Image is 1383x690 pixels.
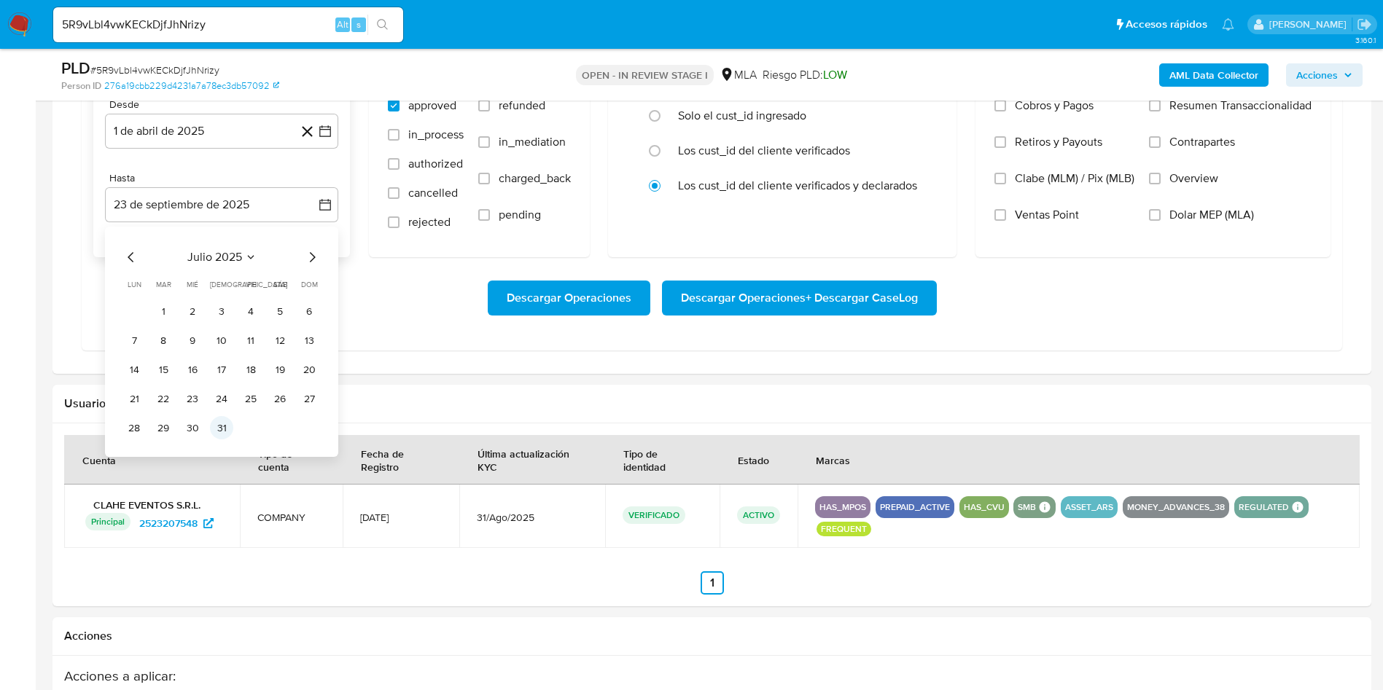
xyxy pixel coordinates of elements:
[1357,17,1372,32] a: Salir
[104,79,279,93] a: 276a19cbb229d4231a7a78ec3db57092
[61,56,90,79] b: PLD
[357,17,361,31] span: s
[367,15,397,35] button: search-icon
[720,67,757,83] div: MLA
[1286,63,1363,87] button: Acciones
[1126,17,1207,32] span: Accesos rápidos
[1159,63,1269,87] button: AML Data Collector
[1169,63,1258,87] b: AML Data Collector
[64,629,1360,643] h2: Acciones
[576,65,714,85] p: OPEN - IN REVIEW STAGE I
[1355,34,1376,46] span: 3.160.1
[337,17,348,31] span: Alt
[61,79,101,93] b: Person ID
[53,15,403,34] input: Buscar usuario o caso...
[763,67,847,83] span: Riesgo PLD:
[823,66,847,83] span: LOW
[64,667,1218,684] h3: Acciones a aplicar :
[90,63,219,77] span: # 5R9vLbl4vwKECkDjfJhNrizy
[1296,63,1338,87] span: Acciones
[1269,17,1352,31] p: valeria.duch@mercadolibre.com
[1222,18,1234,31] a: Notificaciones
[64,396,1360,411] h2: Usuarios Asociados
